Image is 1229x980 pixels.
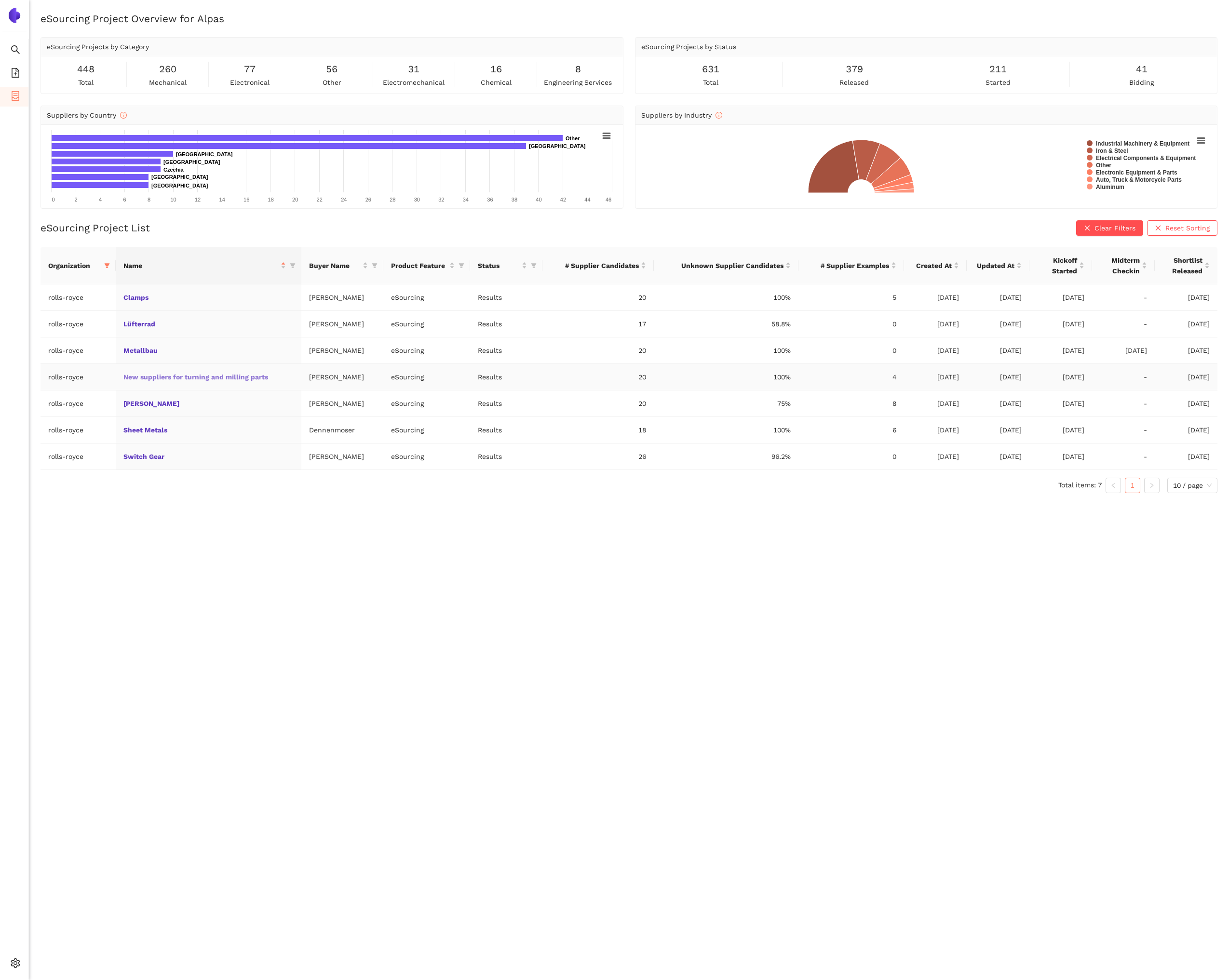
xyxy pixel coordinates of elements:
[470,311,542,337] td: Results
[1029,284,1092,311] td: [DATE]
[1029,390,1092,417] td: [DATE]
[1096,148,1128,154] text: Iron & Steel
[1084,225,1091,232] span: close
[1173,478,1212,493] span: 10 / page
[967,390,1029,417] td: [DATE]
[317,197,323,202] text: 22
[102,258,112,273] span: filter
[301,390,383,417] td: [PERSON_NAME]
[542,337,654,364] td: 20
[1106,478,1121,493] button: left
[383,390,470,417] td: eSourcing
[309,260,361,271] span: Buyer Name
[798,390,904,417] td: 8
[151,174,208,180] text: [GEOGRAPHIC_DATA]
[268,197,274,202] text: 18
[1076,220,1143,236] button: closeClear Filters
[230,77,270,88] span: electronical
[301,247,383,284] th: this column's title is Buyer Name,this column is sortable
[806,260,889,271] span: # Supplier Examples
[470,390,542,417] td: Results
[365,197,371,202] text: 26
[986,77,1011,88] span: started
[641,43,736,51] span: eSourcing Projects by Status
[11,65,20,84] span: file-add
[438,197,444,202] text: 32
[41,364,116,390] td: rolls-royce
[151,183,208,188] text: [GEOGRAPHIC_DATA]
[904,247,967,284] th: this column's title is Created At,this column is sortable
[372,263,378,268] span: filter
[323,77,341,88] span: other
[1144,478,1160,493] li: Next Page
[391,260,447,271] span: Product Feature
[702,62,719,77] span: 631
[390,197,395,202] text: 28
[542,284,654,311] td: 20
[383,311,470,337] td: eSourcing
[47,43,149,51] span: eSourcing Projects by Category
[123,197,126,202] text: 6
[654,247,798,284] th: this column's title is Unknown Supplier Candidates,this column is sortable
[470,417,542,443] td: Results
[383,443,470,470] td: eSourcing
[798,417,904,443] td: 6
[1029,247,1092,284] th: this column's title is Kickoff Started,this column is sortable
[1092,247,1155,284] th: this column's title is Midterm Checkin,this column is sortable
[654,284,798,311] td: 100%
[904,337,967,364] td: [DATE]
[654,443,798,470] td: 96.2%
[414,197,420,202] text: 30
[1155,284,1217,311] td: [DATE]
[798,337,904,364] td: 0
[967,284,1029,311] td: [DATE]
[904,390,967,417] td: [DATE]
[1125,478,1140,493] a: 1
[1110,483,1116,488] span: left
[301,443,383,470] td: [PERSON_NAME]
[41,337,116,364] td: rolls-royce
[78,77,94,88] span: total
[41,390,116,417] td: rolls-royce
[1092,311,1155,337] td: -
[383,247,470,284] th: this column's title is Product Feature,this column is sortable
[104,263,110,268] span: filter
[1106,478,1121,493] li: Previous Page
[459,263,464,268] span: filter
[48,260,100,271] span: Organization
[383,77,445,88] span: electromechanical
[716,112,722,119] span: info-circle
[383,364,470,390] td: eSourcing
[839,77,869,88] span: released
[967,364,1029,390] td: [DATE]
[74,197,77,202] text: 2
[383,337,470,364] td: eSourcing
[542,311,654,337] td: 17
[584,197,590,202] text: 44
[1029,443,1092,470] td: [DATE]
[512,197,517,202] text: 38
[662,260,783,271] span: Unknown Supplier Candidates
[1092,390,1155,417] td: -
[41,284,116,311] td: rolls-royce
[301,337,383,364] td: [PERSON_NAME]
[798,247,904,284] th: this column's title is # Supplier Examples,this column is sortable
[470,284,542,311] td: Results
[654,417,798,443] td: 100%
[846,62,863,77] span: 379
[41,311,116,337] td: rolls-royce
[1147,220,1217,236] button: closeReset Sorting
[457,258,466,273] span: filter
[654,364,798,390] td: 100%
[654,337,798,364] td: 100%
[798,284,904,311] td: 5
[481,77,512,88] span: chemical
[1092,284,1155,311] td: -
[566,135,580,141] text: Other
[326,62,338,77] span: 56
[904,284,967,311] td: [DATE]
[542,390,654,417] td: 20
[989,62,1007,77] span: 211
[41,12,1217,26] h2: eSourcing Project Overview for Alpas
